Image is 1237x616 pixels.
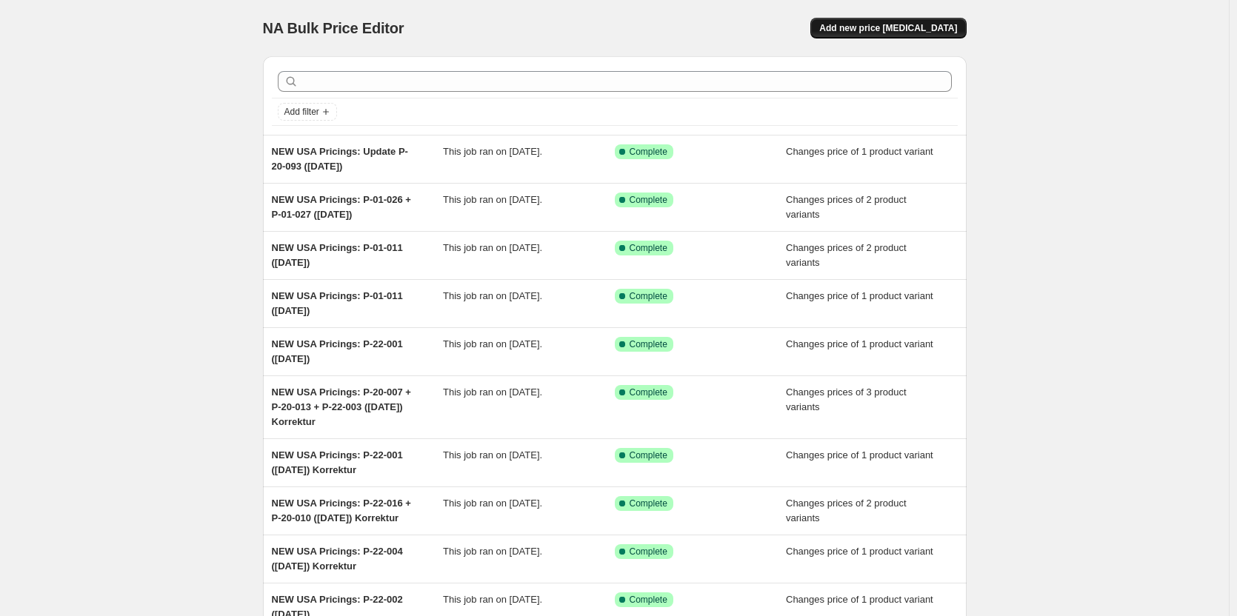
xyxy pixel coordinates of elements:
[630,449,667,461] span: Complete
[630,290,667,302] span: Complete
[786,338,933,349] span: Changes price of 1 product variant
[786,146,933,157] span: Changes price of 1 product variant
[443,242,542,253] span: This job ran on [DATE].
[630,546,667,558] span: Complete
[630,242,667,254] span: Complete
[272,290,403,316] span: NEW USA Pricings: P-01-011 ([DATE])
[443,594,542,605] span: This job ran on [DATE].
[272,498,411,523] span: NEW USA Pricings: P-22-016 + P-20-010 ([DATE]) Korrektur
[630,338,667,350] span: Complete
[630,498,667,509] span: Complete
[278,103,337,121] button: Add filter
[272,449,403,475] span: NEW USA Pricings: P-22-001 ([DATE]) Korrektur
[443,386,542,398] span: This job ran on [DATE].
[443,338,542,349] span: This job ran on [DATE].
[272,338,403,364] span: NEW USA Pricings: P-22-001 ([DATE])
[443,194,542,205] span: This job ran on [DATE].
[786,386,907,412] span: Changes prices of 3 product variants
[272,146,408,172] span: NEW USA Pricings: Update P-20-093 ([DATE])
[630,194,667,206] span: Complete
[630,594,667,606] span: Complete
[786,594,933,605] span: Changes price of 1 product variant
[630,146,667,158] span: Complete
[284,106,319,118] span: Add filter
[786,290,933,301] span: Changes price of 1 product variant
[443,290,542,301] span: This job ran on [DATE].
[443,546,542,557] span: This job ran on [DATE].
[819,22,957,34] span: Add new price [MEDICAL_DATA]
[786,242,907,268] span: Changes prices of 2 product variants
[443,498,542,509] span: This job ran on [DATE].
[786,546,933,557] span: Changes price of 1 product variant
[272,194,411,220] span: NEW USA Pricings: P-01-026 + P-01-027 ([DATE])
[272,546,403,572] span: NEW USA Pricings: P-22-004 ([DATE]) Korrektur
[630,386,667,398] span: Complete
[786,498,907,523] span: Changes prices of 2 product variants
[443,449,542,461] span: This job ran on [DATE].
[786,194,907,220] span: Changes prices of 2 product variants
[786,449,933,461] span: Changes price of 1 product variant
[810,18,966,38] button: Add new price [MEDICAL_DATA]
[272,386,411,427] span: NEW USA Pricings: P-20-007 + P-20-013 + P-22-003 ([DATE]) Korrektur
[272,242,403,268] span: NEW USA Pricings: P-01-011 ([DATE])
[443,146,542,157] span: This job ran on [DATE].
[263,20,404,36] span: NA Bulk Price Editor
